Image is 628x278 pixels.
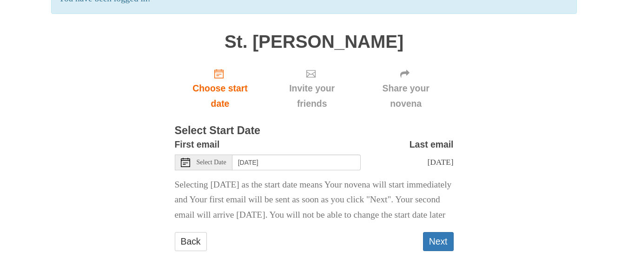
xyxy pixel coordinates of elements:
label: Last email [410,137,454,152]
button: Next [423,232,454,251]
a: Back [175,232,207,251]
div: Click "Next" to confirm your start date first. [358,61,454,116]
span: Select Date [197,159,226,166]
h3: Select Start Date [175,125,454,137]
span: Choose start date [184,81,257,111]
span: Share your novena [368,81,444,111]
h1: St. [PERSON_NAME] [175,32,454,52]
span: [DATE] [427,157,453,167]
span: Invite your friends [275,81,349,111]
p: Selecting [DATE] as the start date means Your novena will start immediately and Your first email ... [175,177,454,223]
div: Click "Next" to confirm your start date first. [265,61,358,116]
input: Use the arrow keys to pick a date [232,155,361,170]
label: First email [175,137,220,152]
a: Choose start date [175,61,266,116]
